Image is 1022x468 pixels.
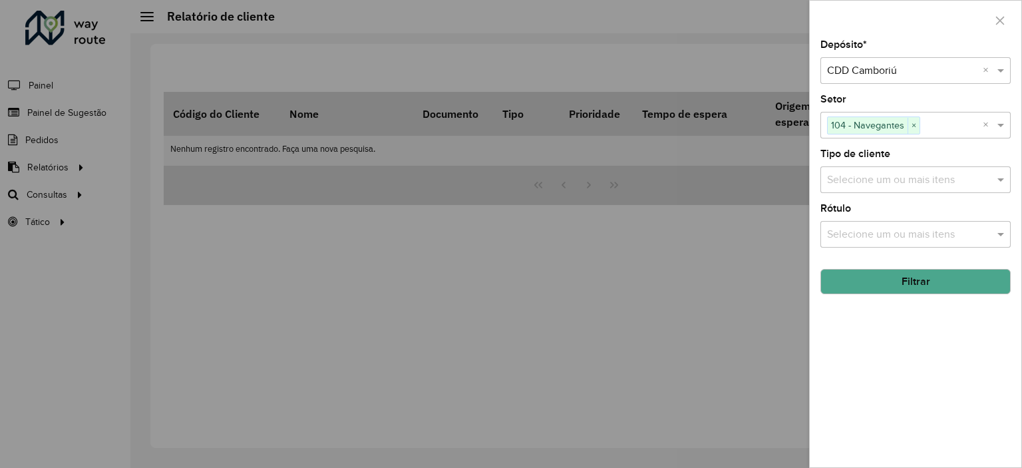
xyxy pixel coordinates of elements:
[908,118,920,134] span: ×
[820,269,1011,294] button: Filtrar
[820,146,890,162] label: Tipo de cliente
[820,200,851,216] label: Rótulo
[820,37,867,53] label: Depósito
[820,91,846,107] label: Setor
[828,117,908,133] span: 104 - Navegantes
[983,63,994,79] span: Clear all
[983,117,994,133] span: Clear all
